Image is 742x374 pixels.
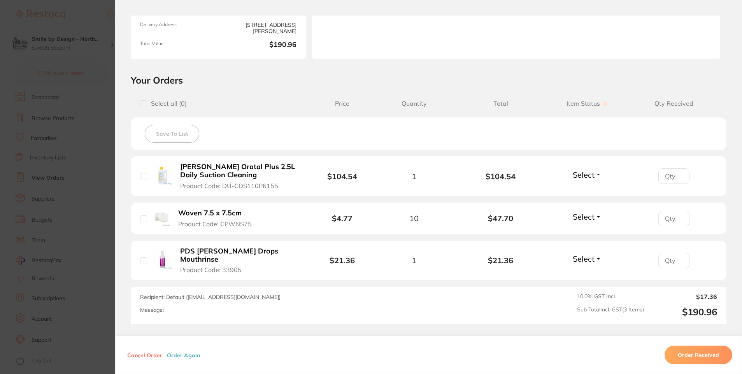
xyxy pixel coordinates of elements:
b: $4.77 [332,213,353,223]
button: Order Again [165,351,202,358]
button: Woven 7.5 x 7.5cm Product Code: CPWNS75 [176,209,262,228]
b: $104.54 [458,172,544,181]
button: Cancel Order [125,351,165,358]
button: [PERSON_NAME] Orotol Plus 2.5L Daily Suction Cleaning Product Code: DU-CDS110P6155 [178,163,302,190]
input: Qty [658,253,689,268]
span: Product Code: 33905 [180,266,242,273]
span: Delivery Address [140,22,215,35]
span: Select all ( 0 ) [147,100,187,107]
button: Order Received [665,346,732,364]
span: Item Status [544,100,630,107]
b: [PERSON_NAME] Orotol Plus 2.5L Daily Suction Cleaning [180,163,299,179]
b: $47.70 [458,214,544,223]
b: $104.54 [327,171,357,181]
span: Select [573,170,595,180]
h2: Your Orders [131,74,726,86]
b: Woven 7.5 x 7.5cm [178,209,242,217]
label: Message: [140,307,164,313]
span: Select [573,212,595,222]
img: Woven 7.5 x 7.5cm [153,209,170,226]
span: Price [313,100,371,107]
img: Durr Orotol Plus 2.5L Daily Suction Cleaning [153,166,172,185]
span: Total [458,100,544,107]
span: Quantity [371,100,457,107]
button: Select [570,170,604,180]
span: Select [573,254,595,264]
img: PDS Berry Drops Mouthrinse [153,250,172,269]
span: Total Value [140,41,215,49]
span: Qty Received [631,100,717,107]
input: Qty [658,168,689,184]
span: 1 [412,172,416,181]
span: 1 [412,256,416,265]
output: $17.36 [650,293,717,300]
button: PDS [PERSON_NAME] Drops Mouthrinse Product Code: 33905 [178,247,302,274]
span: 10 [409,214,419,223]
span: Recipient: Default ( [EMAIL_ADDRESS][DOMAIN_NAME] ) [140,294,281,301]
b: $21.36 [330,255,355,265]
b: $190.96 [221,41,296,49]
span: Sub Total Incl. GST ( 3 Items) [577,306,644,318]
span: [STREET_ADDRESS][PERSON_NAME] [221,22,296,35]
span: Product Code: DU-CDS110P6155 [180,182,278,189]
output: $190.96 [650,306,717,318]
b: $21.36 [458,256,544,265]
span: Product Code: CPWNS75 [178,220,252,227]
button: Save To List [145,125,199,143]
button: Select [570,212,604,222]
button: Select [570,254,604,264]
input: Qty [658,211,689,226]
span: 10.0 % GST Incl. [577,293,644,300]
b: PDS [PERSON_NAME] Drops Mouthrinse [180,247,299,263]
